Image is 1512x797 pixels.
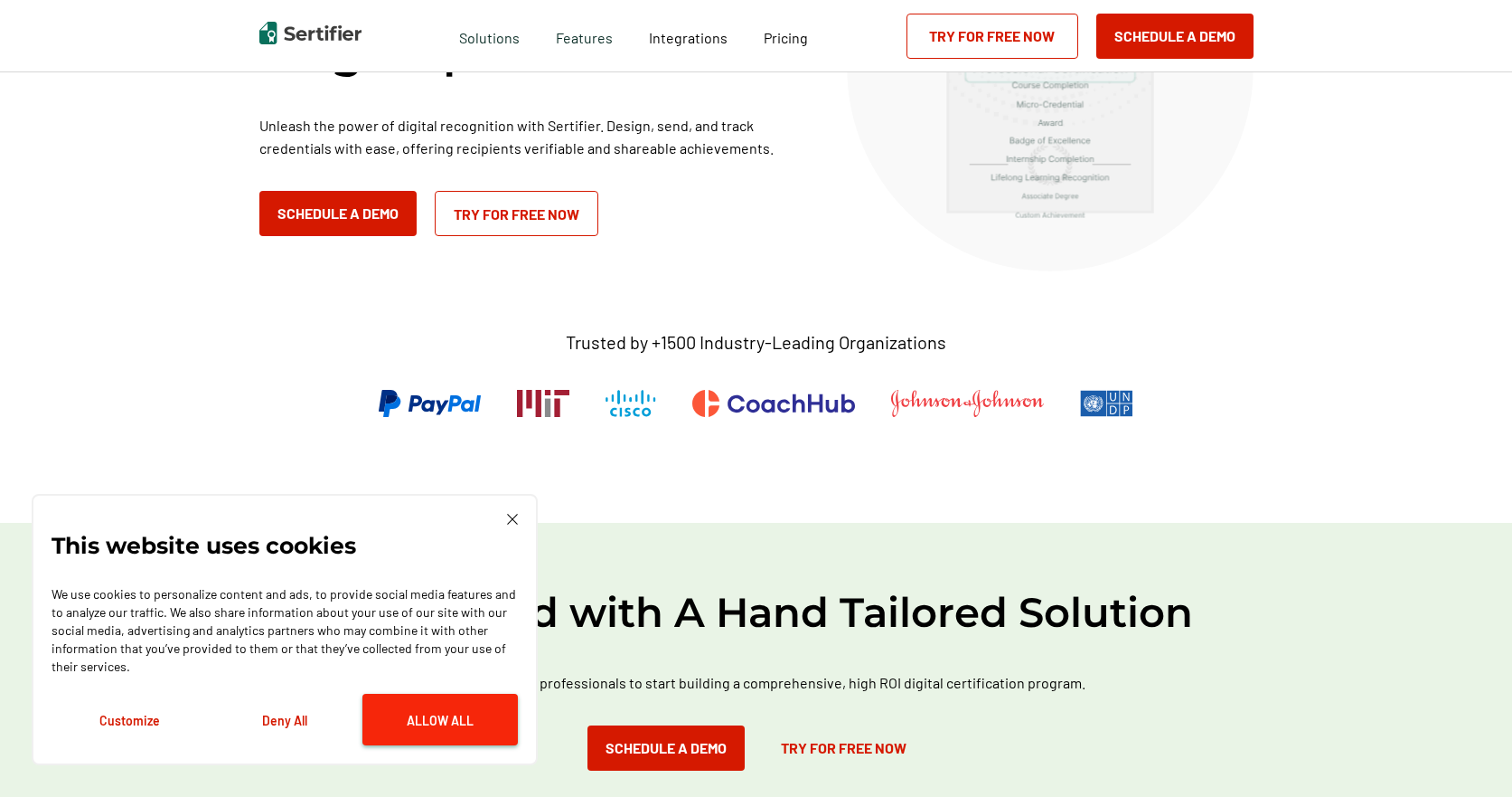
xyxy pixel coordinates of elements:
[1021,194,1077,200] g: Associate Degree
[259,191,417,236] button: Schedule a Demo
[1096,14,1254,59] button: Schedule a Demo
[764,29,808,46] span: Pricing
[692,390,855,417] img: CoachHub
[891,390,1043,417] img: Johnson & Johnson
[556,24,613,47] span: Features
[906,14,1078,59] a: Try for Free Now
[362,694,518,745] button: Allow All
[566,331,946,354] p: Trusted by +1500 Industry-Leading Organizations
[52,694,207,745] button: Customize
[435,191,598,236] a: Try for Free Now
[649,29,728,46] span: Integrations
[259,22,362,44] img: Sertifier | Digital Credentialing Platform
[52,585,518,676] p: We use cookies to personalize content and ads, to provide social media features and to analyze ou...
[606,390,656,417] img: Cisco
[459,24,520,47] span: Solutions
[507,514,518,525] img: Cookie Popup Close
[763,726,925,771] a: Try for Free Now
[259,114,802,159] p: Unleash the power of digital recognition with Sertifier. Design, send, and track credentials with...
[649,24,728,47] a: Integrations
[1080,390,1133,417] img: UNDP
[379,390,481,417] img: PayPal
[52,536,356,555] p: This website uses cookies
[214,586,1299,639] h2: Get Started with A Hand Tailored Solution
[764,24,808,47] a: Pricing
[517,390,569,417] img: Massachusetts Institute of Technology
[377,671,1136,694] p: Connect with our professionals to start building a comprehensive, high ROI digital certification ...
[207,694,362,745] button: Deny All
[587,726,745,771] button: Schedule a Demo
